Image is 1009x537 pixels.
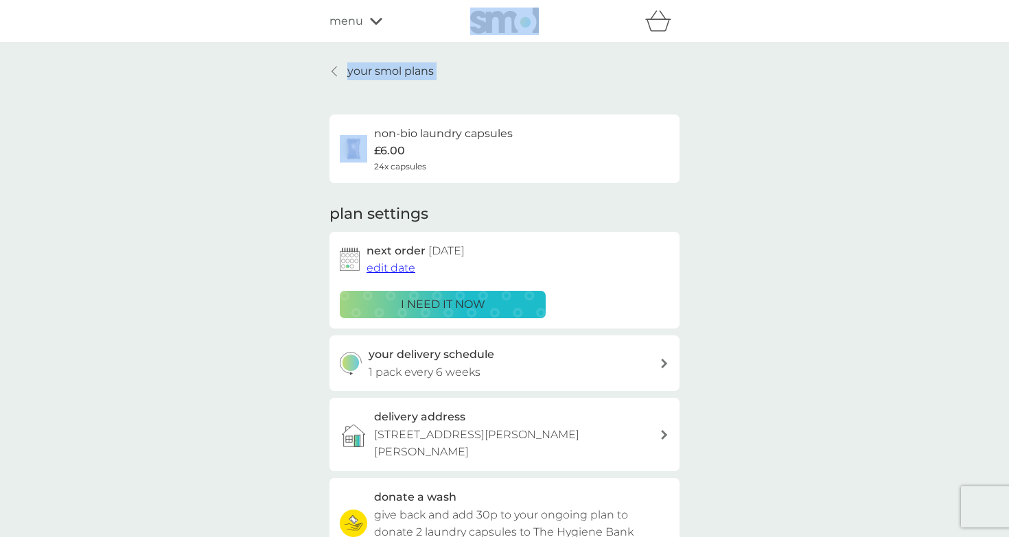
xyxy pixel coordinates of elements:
[367,259,415,277] button: edit date
[374,408,465,426] h3: delivery address
[329,398,680,471] a: delivery address[STREET_ADDRESS][PERSON_NAME][PERSON_NAME]
[367,242,465,260] h2: next order
[347,62,434,80] p: your smol plans
[369,363,480,381] p: 1 pack every 6 weeks
[470,8,539,34] img: smol
[645,8,680,35] div: basket
[374,488,456,506] h3: donate a wash
[329,62,434,80] a: your smol plans
[340,291,546,318] button: i need it now
[329,335,680,391] button: your delivery schedule1 pack every 6 weeks
[340,135,367,163] img: non-bio laundry capsules
[367,261,415,274] span: edit date
[329,12,363,30] span: menu
[374,426,660,461] p: [STREET_ADDRESS][PERSON_NAME][PERSON_NAME]
[374,160,426,173] span: 24x capsules
[428,244,465,257] span: [DATE]
[401,296,485,313] p: i need it now
[369,346,494,363] h3: your delivery schedule
[374,125,513,143] h6: non-bio laundry capsules
[329,204,428,225] h2: plan settings
[374,142,405,160] p: £6.00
